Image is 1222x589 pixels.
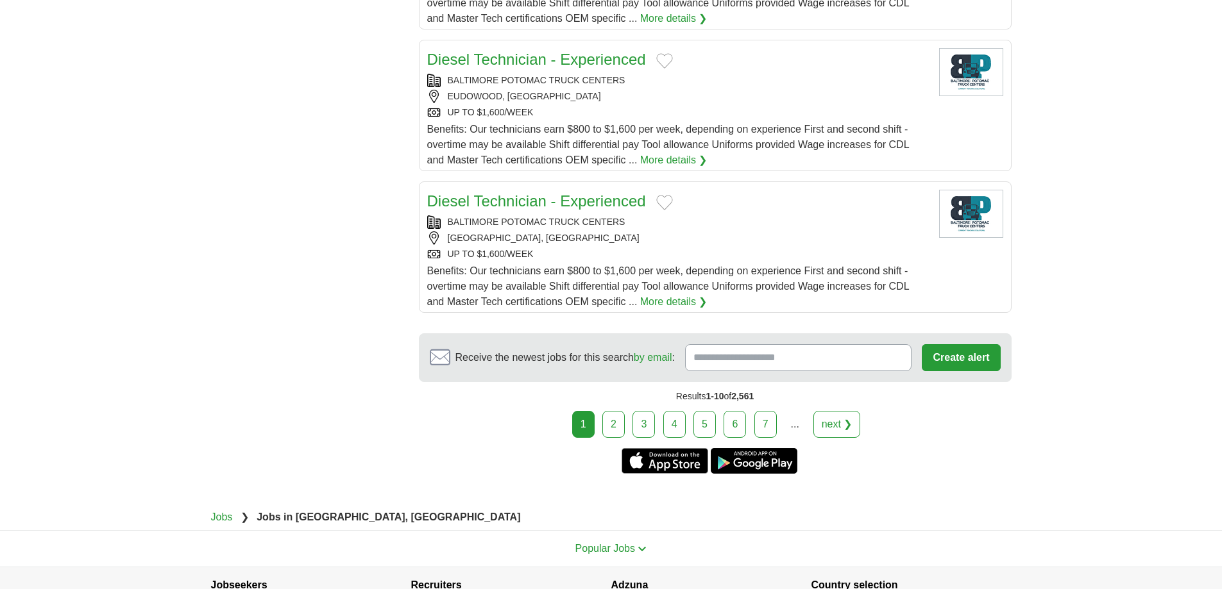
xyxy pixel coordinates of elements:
button: Create alert [922,344,1000,371]
img: Baltimore Potomac Truck Centers logo [939,190,1003,238]
a: Jobs [211,511,233,522]
span: Benefits: Our technicians earn $800 to $1,600 per week, depending on experience First and second ... [427,124,909,165]
div: UP TO $1,600/WEEK [427,106,929,119]
div: UP TO $1,600/WEEK [427,247,929,261]
div: [GEOGRAPHIC_DATA], [GEOGRAPHIC_DATA] [427,231,929,245]
a: BALTIMORE POTOMAC TRUCK CENTERS [448,75,625,85]
img: Baltimore Potomac Truck Centers logo [939,48,1003,96]
div: EUDOWOOD, [GEOGRAPHIC_DATA] [427,90,929,103]
span: Receive the newest jobs for this search : [455,350,675,365]
div: 1 [572,411,595,438]
div: Results of [419,382,1012,411]
a: Diesel Technician - Experienced [427,51,646,68]
a: More details ❯ [640,294,708,310]
a: 2 [602,411,625,438]
span: 1-10 [706,391,724,401]
div: ... [782,411,808,437]
a: 6 [724,411,746,438]
button: Add to favorite jobs [656,53,673,69]
a: next ❯ [813,411,861,438]
span: Benefits: Our technicians earn $800 to $1,600 per week, depending on experience First and second ... [427,265,909,307]
a: by email [634,352,672,363]
a: Get the iPhone app [622,448,708,474]
span: Popular Jobs [575,543,635,554]
a: 4 [663,411,686,438]
span: ❯ [241,511,249,522]
a: More details ❯ [640,153,708,168]
a: Diesel Technician - Experienced [427,192,646,210]
span: 2,561 [731,391,754,401]
a: 7 [754,411,777,438]
a: More details ❯ [640,11,708,26]
strong: Jobs in [GEOGRAPHIC_DATA], [GEOGRAPHIC_DATA] [257,511,520,522]
img: toggle icon [638,546,647,552]
a: Get the Android app [711,448,797,474]
a: BALTIMORE POTOMAC TRUCK CENTERS [448,217,625,227]
a: 5 [693,411,716,438]
a: 3 [632,411,655,438]
button: Add to favorite jobs [656,195,673,210]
